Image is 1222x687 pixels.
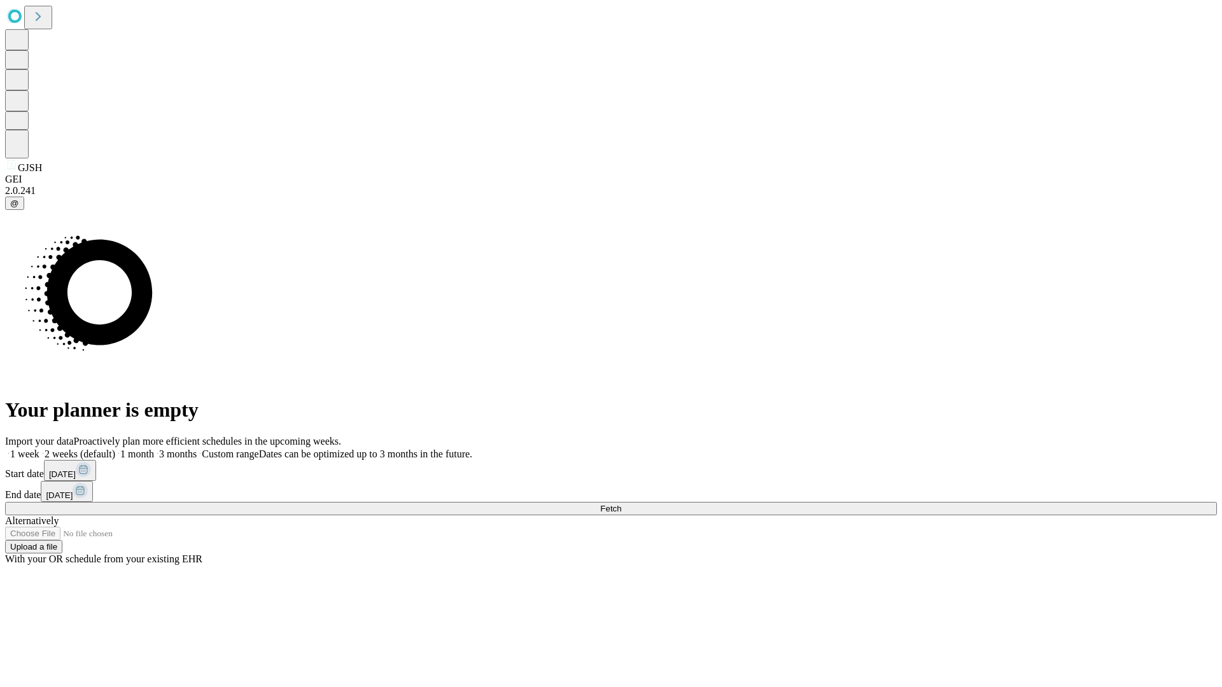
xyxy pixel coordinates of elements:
button: Upload a file [5,540,62,553]
span: With your OR schedule from your existing EHR [5,553,202,564]
div: 2.0.241 [5,185,1217,197]
span: 2 weeks (default) [45,448,115,459]
span: [DATE] [46,490,73,500]
span: Alternatively [5,515,59,526]
span: 1 week [10,448,39,459]
div: GEI [5,174,1217,185]
button: @ [5,197,24,210]
div: End date [5,481,1217,502]
button: Fetch [5,502,1217,515]
h1: Your planner is empty [5,398,1217,422]
span: Fetch [600,504,621,513]
span: Import your data [5,436,74,447]
span: [DATE] [49,469,76,479]
div: Start date [5,460,1217,481]
span: Dates can be optimized up to 3 months in the future. [259,448,472,459]
button: [DATE] [41,481,93,502]
span: GJSH [18,162,42,173]
span: 3 months [159,448,197,459]
span: Proactively plan more efficient schedules in the upcoming weeks. [74,436,341,447]
button: [DATE] [44,460,96,481]
span: Custom range [202,448,258,459]
span: @ [10,198,19,208]
span: 1 month [120,448,154,459]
